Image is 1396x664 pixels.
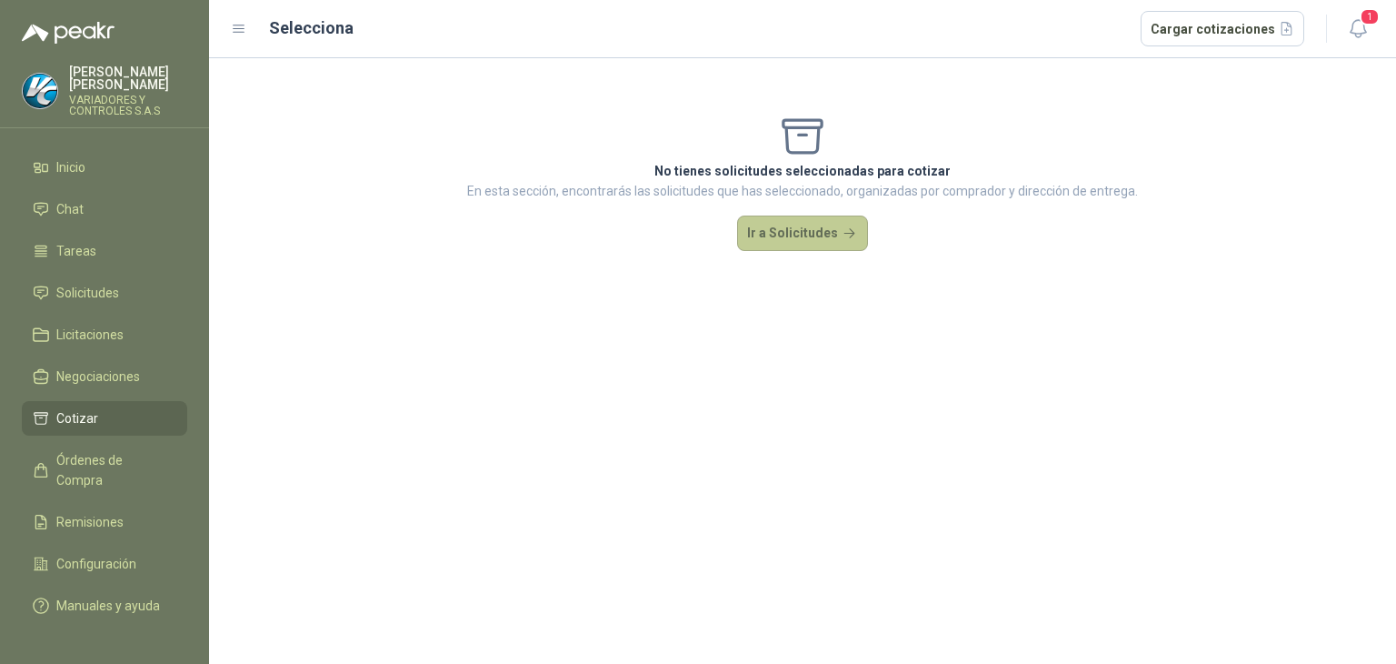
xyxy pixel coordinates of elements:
a: Manuales y ayuda [22,589,187,623]
a: Tareas [22,234,187,268]
a: Remisiones [22,505,187,539]
span: Licitaciones [56,325,124,345]
span: 1 [1360,8,1380,25]
span: Chat [56,199,84,219]
a: Solicitudes [22,276,187,310]
a: Chat [22,192,187,226]
img: Logo peakr [22,22,115,44]
span: Negociaciones [56,367,140,387]
a: Cotizar [22,401,187,436]
a: Negociaciones [22,359,187,394]
h2: Selecciona [269,15,354,41]
span: Solicitudes [56,283,119,303]
span: Configuración [56,554,136,574]
button: Ir a Solicitudes [737,216,868,252]
span: Remisiones [56,512,124,532]
span: Manuales y ayuda [56,596,160,616]
a: Inicio [22,150,187,185]
a: Órdenes de Compra [22,443,187,498]
img: Company Logo [23,74,57,108]
a: Configuración [22,547,187,581]
p: [PERSON_NAME] [PERSON_NAME] [69,65,187,91]
button: Cargar cotizaciones [1141,11,1305,47]
a: Licitaciones [22,317,187,352]
p: No tienes solicitudes seleccionadas para cotizar [467,161,1138,181]
span: Tareas [56,241,96,261]
span: Cotizar [56,408,98,428]
button: 1 [1341,13,1374,45]
span: Inicio [56,157,85,177]
p: VARIADORES Y CONTROLES S.A.S [69,95,187,116]
p: En esta sección, encontrarás las solicitudes que has seleccionado, organizadas por comprador y di... [467,181,1138,201]
span: Órdenes de Compra [56,450,170,490]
